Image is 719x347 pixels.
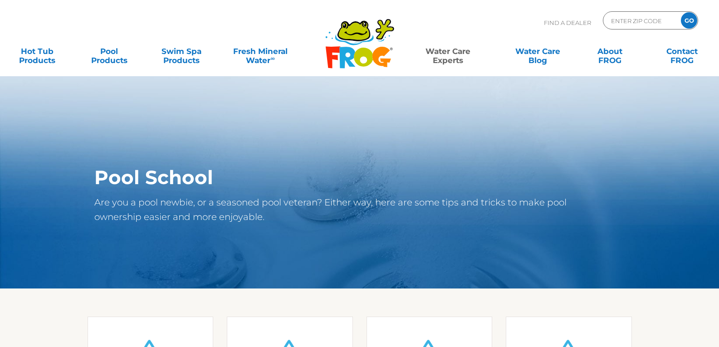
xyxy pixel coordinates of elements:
sup: ∞ [270,55,274,62]
a: Fresh MineralWater∞ [225,42,296,60]
a: ContactFROG [654,42,710,60]
a: AboutFROG [582,42,638,60]
p: Are you a pool newbie, or a seasoned pool veteran? Either way, here are some tips and tricks to m... [94,195,583,224]
input: Zip Code Form [610,14,671,27]
input: GO [681,12,697,29]
a: Swim SpaProducts [153,42,210,60]
a: Water CareBlog [510,42,566,60]
a: Water CareExperts [402,42,494,60]
a: Hot TubProducts [9,42,65,60]
a: PoolProducts [81,42,137,60]
p: Find A Dealer [544,11,591,34]
h1: Pool School [94,166,583,188]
